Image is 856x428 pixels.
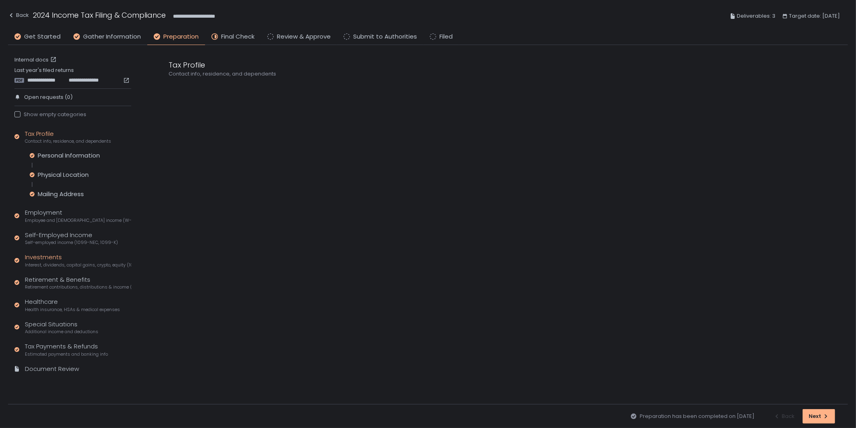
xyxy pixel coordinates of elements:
[25,138,111,144] span: Contact info, residence, and dependents
[25,329,98,335] span: Additional income and deductions
[25,284,131,290] span: Retirement contributions, distributions & income (1099-R, 5498)
[25,320,98,335] div: Special Situations
[25,129,111,145] div: Tax Profile
[221,32,254,41] span: Final Check
[803,409,835,424] button: Next
[169,59,554,70] div: Tax Profile
[24,94,73,101] span: Open requests (0)
[83,32,141,41] span: Gather Information
[25,365,79,374] div: Document Review
[25,342,108,357] div: Tax Payments & Refunds
[33,10,166,20] h1: 2024 Income Tax Filing & Compliance
[24,32,61,41] span: Get Started
[25,231,118,246] div: Self-Employed Income
[439,32,453,41] span: Filed
[14,56,58,63] a: Internal docs
[38,152,100,160] div: Personal Information
[38,171,89,179] div: Physical Location
[8,10,29,23] button: Back
[25,297,120,313] div: Healthcare
[38,190,84,198] div: Mailing Address
[25,208,131,223] div: Employment
[737,11,775,21] span: Deliverables: 3
[353,32,417,41] span: Submit to Authorities
[25,307,120,313] span: Health insurance, HSAs & medical expenses
[25,262,131,268] span: Interest, dividends, capital gains, crypto, equity (1099s, K-1s)
[25,351,108,357] span: Estimated payments and banking info
[640,413,754,420] span: Preparation has been completed on [DATE]
[25,240,118,246] span: Self-employed income (1099-NEC, 1099-K)
[8,10,29,20] div: Back
[163,32,199,41] span: Preparation
[809,413,829,420] div: Next
[789,11,840,21] span: Target date: [DATE]
[277,32,331,41] span: Review & Approve
[169,70,554,78] div: Contact info, residence, and dependents
[25,253,131,268] div: Investments
[25,217,131,223] span: Employee and [DEMOGRAPHIC_DATA] income (W-2s)
[14,67,131,84] div: Last year's filed returns
[25,275,131,291] div: Retirement & Benefits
